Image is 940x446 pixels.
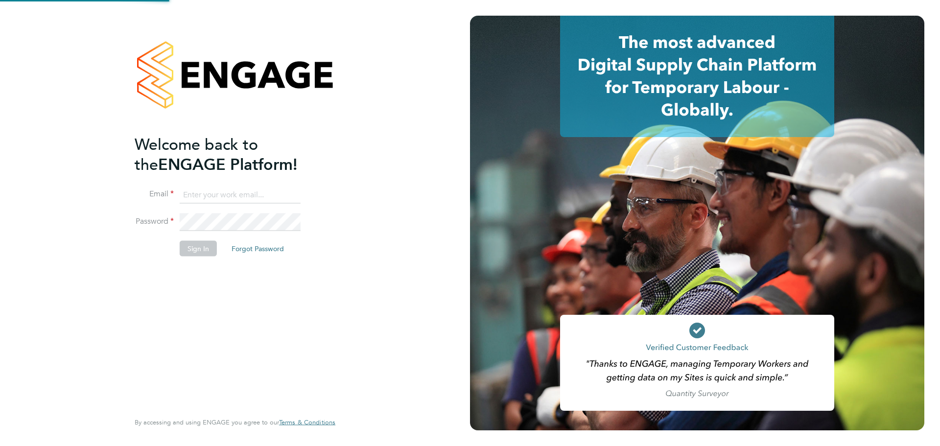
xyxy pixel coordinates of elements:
span: Terms & Conditions [279,418,335,426]
input: Enter your work email... [180,186,301,204]
label: Email [135,189,174,199]
button: Forgot Password [224,241,292,257]
span: Welcome back to the [135,135,258,174]
button: Sign In [180,241,217,257]
span: By accessing and using ENGAGE you agree to our [135,418,335,426]
a: Terms & Conditions [279,419,335,426]
h2: ENGAGE Platform! [135,134,326,174]
label: Password [135,216,174,227]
